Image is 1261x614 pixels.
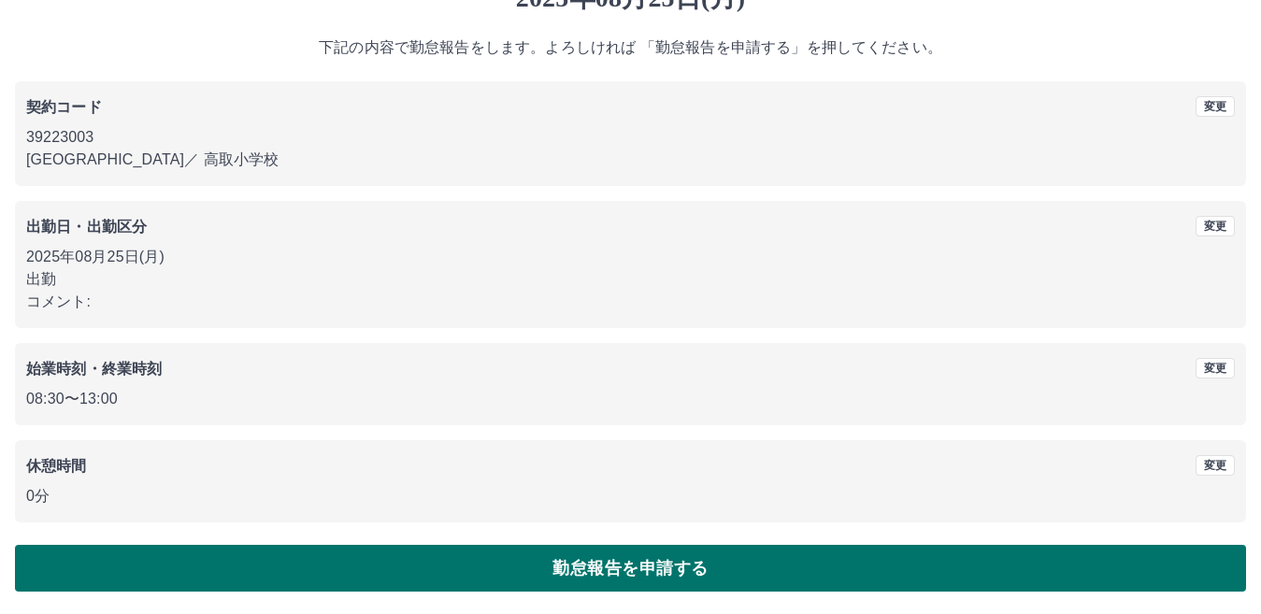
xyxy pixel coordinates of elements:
p: コメント: [26,291,1235,313]
p: 39223003 [26,126,1235,149]
p: 出勤 [26,268,1235,291]
p: 2025年08月25日(月) [26,246,1235,268]
b: 出勤日・出勤区分 [26,219,147,235]
b: 契約コード [26,99,102,115]
button: 変更 [1196,96,1235,117]
b: 休憩時間 [26,458,87,474]
p: 下記の内容で勤怠報告をします。よろしければ 「勤怠報告を申請する」を押してください。 [15,36,1246,59]
button: 勤怠報告を申請する [15,545,1246,592]
p: 08:30 〜 13:00 [26,388,1235,410]
p: 0分 [26,485,1235,507]
button: 変更 [1196,455,1235,476]
b: 始業時刻・終業時刻 [26,361,162,377]
button: 変更 [1196,358,1235,378]
button: 変更 [1196,216,1235,236]
p: [GEOGRAPHIC_DATA] ／ 高取小学校 [26,149,1235,171]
